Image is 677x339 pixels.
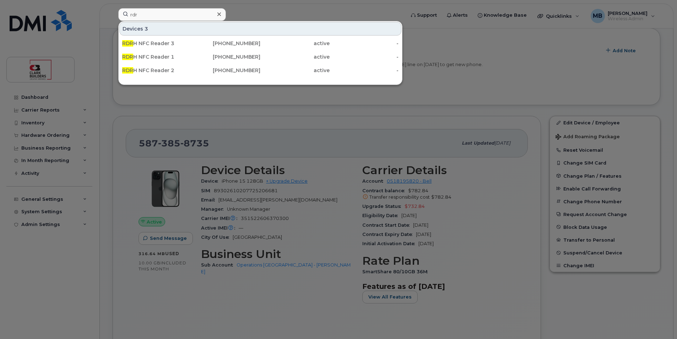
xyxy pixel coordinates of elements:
[330,67,399,74] div: -
[260,40,330,47] div: active
[119,22,401,36] div: Devices
[260,53,330,60] div: active
[119,64,401,77] a: RDRH NFC Reader 2[PHONE_NUMBER]active-
[118,8,226,21] input: Find something...
[191,53,261,60] div: [PHONE_NUMBER]
[119,37,401,50] a: RDRH NFC Reader 3[PHONE_NUMBER]active-
[122,67,133,74] span: RDR
[191,40,261,47] div: [PHONE_NUMBER]
[646,308,672,334] iframe: Messenger Launcher
[330,53,399,60] div: -
[191,67,261,74] div: [PHONE_NUMBER]
[122,53,191,60] div: H NFC Reader 1
[122,54,133,60] span: RDR
[330,40,399,47] div: -
[145,25,148,32] span: 3
[260,67,330,74] div: active
[122,40,133,47] span: RDR
[119,50,401,63] a: RDRH NFC Reader 1[PHONE_NUMBER]active-
[122,67,191,74] div: H NFC Reader 2
[122,40,191,47] div: H NFC Reader 3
